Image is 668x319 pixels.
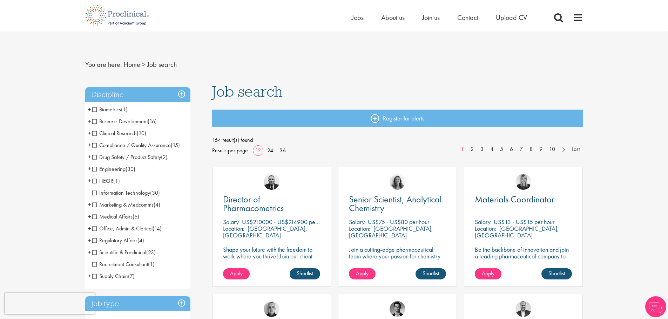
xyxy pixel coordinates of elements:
[92,249,156,256] span: Scientific & Preclinical
[92,272,135,280] span: Supply Chain
[482,270,494,277] span: Apply
[171,141,180,149] span: (15)
[506,145,517,153] a: 6
[390,174,405,190] img: Jackie Cerchio
[92,165,126,173] span: Engineering
[124,60,140,69] a: breadcrumb link
[516,145,526,153] a: 7
[148,261,155,268] span: (1)
[352,13,364,22] a: Jobs
[88,199,91,210] span: +
[515,174,531,190] img: Janelle Jones
[88,152,91,162] span: +
[92,118,157,125] span: Business Development
[92,249,146,256] span: Scientific & Preclinical
[253,147,263,154] a: 12
[92,237,144,244] span: Regulatory Affairs
[230,270,243,277] span: Apply
[526,145,536,153] a: 8
[88,223,91,234] span: +
[212,82,283,101] span: Job search
[541,268,572,279] a: Shortlist
[368,218,429,226] p: US$75 - US$80 per hour
[153,225,162,232] span: (14)
[92,130,146,137] span: Clinical Research
[92,130,137,137] span: Clinical Research
[88,175,91,186] span: +
[422,13,440,22] a: Join us
[546,145,559,153] a: 10
[349,246,446,273] p: Join a cutting-edge pharmaceutical team where your passion for chemistry will help shape the futu...
[457,145,467,153] a: 1
[92,213,139,220] span: Medical Affairs
[264,174,279,190] img: Jakub Hanas
[92,165,135,173] span: Engineering
[88,128,91,138] span: +
[497,145,507,153] a: 5
[381,13,405,22] a: About us
[277,147,288,154] a: 36
[113,177,120,185] span: (1)
[467,145,477,153] a: 2
[88,164,91,174] span: +
[146,249,156,256] span: (23)
[126,165,135,173] span: (30)
[223,195,320,213] a: Director of Pharmacometrics
[349,193,441,214] span: Senior Scientist, Analytical Chemistry
[92,141,171,149] span: Compliance / Quality Assurance
[92,237,137,244] span: Regulatory Affairs
[223,246,320,273] p: Shape your future with the freedom to work where you thrive! Join our client with this Director p...
[133,213,139,220] span: (6)
[92,106,128,113] span: Biometrics
[223,218,239,226] span: Salary
[475,246,572,273] p: Be the backbone of innovation and join a leading pharmaceutical company to help keep life-changin...
[515,301,531,317] img: Aitor Melia
[390,301,405,317] img: Max Slevogt
[264,301,279,317] img: Harry Budge
[85,87,190,102] h3: Discipline
[92,261,148,268] span: Recruitment Consultant
[88,140,91,150] span: +
[92,177,120,185] span: HEOR
[477,145,487,153] a: 3
[92,261,155,268] span: Recruitment Consultant
[92,106,121,113] span: Biometrics
[92,225,162,232] span: Office, Admin & Clerical
[349,224,433,239] p: [GEOGRAPHIC_DATA], [GEOGRAPHIC_DATA]
[121,106,128,113] span: (1)
[150,189,160,196] span: (30)
[475,193,554,205] span: Materials Coordinator
[137,130,146,137] span: (10)
[487,145,497,153] a: 4
[88,104,91,115] span: +
[349,218,365,226] span: Salary
[92,177,113,185] span: HEOR
[457,13,478,22] a: Contact
[92,118,148,125] span: Business Development
[88,271,91,281] span: +
[496,13,527,22] a: Upload CV
[148,118,157,125] span: (16)
[92,141,180,149] span: Compliance / Quality Assurance
[475,224,559,239] p: [GEOGRAPHIC_DATA], [GEOGRAPHIC_DATA]
[5,293,95,314] iframe: reCAPTCHA
[161,153,168,161] span: (2)
[88,247,91,257] span: +
[349,224,370,233] span: Location:
[85,296,190,311] h3: Job type
[475,218,491,226] span: Salary
[475,224,496,233] span: Location:
[92,189,150,196] span: Information Technology
[349,268,376,279] a: Apply
[154,201,160,208] span: (4)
